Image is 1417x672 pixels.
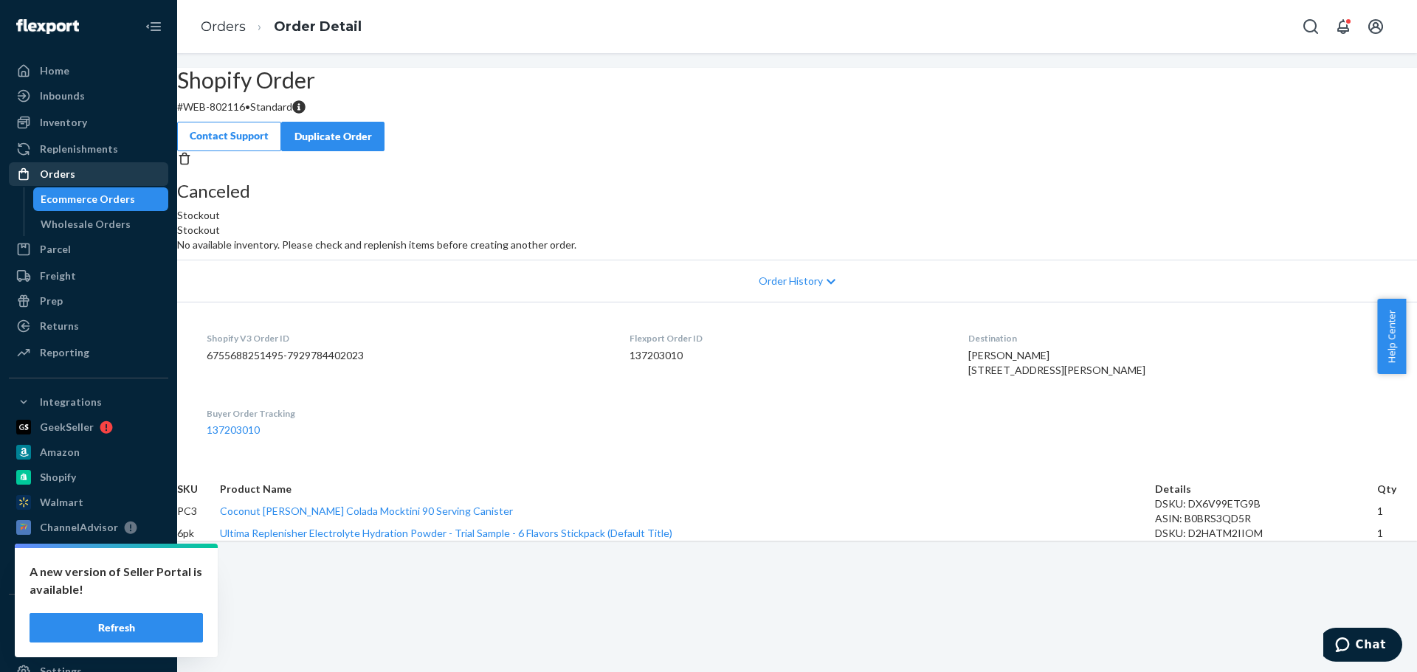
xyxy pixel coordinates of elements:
[1323,628,1402,665] iframe: Opens a widget where you can chat to one of our agents
[1155,511,1378,526] div: ASIN: B0BRS3QD5R
[630,332,945,344] dt: Flexport Order ID
[9,570,168,588] a: Add Integration
[9,137,168,161] a: Replenishments
[9,238,168,261] a: Parcel
[9,541,168,564] a: eBay
[294,129,372,144] div: Duplicate Order
[177,238,1417,252] p: No available inventory. Please check and replenish items before creating another order.
[139,12,168,41] button: Close Navigation
[9,289,168,313] a: Prep
[33,187,169,211] a: Ecommerce Orders
[40,319,79,333] div: Returns
[40,167,75,181] div: Orders
[9,516,168,539] a: ChannelAdvisor
[220,482,1155,496] th: Product Name
[9,264,168,288] a: Freight
[33,212,169,236] a: Wholesale Orders
[41,192,135,207] div: Ecommerce Orders
[9,606,168,630] button: Fast Tags
[9,415,168,439] a: GeekSeller
[40,445,80,460] div: Amazon
[207,348,606,363] dd: 6755688251495-7929784402023
[1377,299,1406,374] button: Help Center
[968,332,1387,344] dt: Destination
[9,440,168,464] a: Amazon
[177,482,220,496] th: SKU
[40,294,63,308] div: Prep
[207,332,606,344] dt: Shopify V3 Order ID
[40,470,76,485] div: Shopify
[9,341,168,364] a: Reporting
[9,84,168,108] a: Inbounds
[1377,526,1417,541] td: 1
[40,495,83,510] div: Walmart
[9,59,168,83] a: Home
[1328,12,1358,41] button: Open notifications
[1155,496,1378,511] div: DSKU: DX6V99ETG9B
[1377,496,1417,526] td: 1
[177,223,1417,238] header: Stockout
[177,181,1417,201] h3: Canceled
[9,491,168,514] a: Walmart
[177,526,220,541] td: 6pk
[40,345,89,360] div: Reporting
[9,314,168,338] a: Returns
[16,19,79,34] img: Flexport logo
[40,420,94,434] div: GeekSeller
[177,68,1417,92] h2: Shopify Order
[40,242,71,257] div: Parcel
[281,122,385,151] button: Duplicate Order
[274,18,362,35] a: Order Detail
[245,100,250,113] span: •
[630,348,945,363] dd: 137203010
[40,395,102,409] div: Integrations
[201,18,246,35] a: Orders
[9,636,168,654] a: Add Fast Tag
[207,407,606,420] dt: Buyer Order Tracking
[9,111,168,134] a: Inventory
[177,181,1417,223] div: Stockout
[207,423,260,436] a: 137203010
[1361,12,1390,41] button: Open account menu
[9,465,168,489] a: Shopify
[968,349,1145,376] span: [PERSON_NAME] [STREET_ADDRESS][PERSON_NAME]
[9,162,168,186] a: Orders
[1296,12,1325,41] button: Open Search Box
[40,89,85,103] div: Inbounds
[759,274,823,288] span: Order History
[189,5,373,49] ol: breadcrumbs
[40,269,76,283] div: Freight
[40,63,69,78] div: Home
[9,390,168,414] button: Integrations
[177,100,1417,114] p: # WEB-802116
[30,613,203,642] button: Refresh
[40,520,118,535] div: ChannelAdvisor
[41,217,131,232] div: Wholesale Orders
[1155,482,1378,496] th: Details
[40,142,118,156] div: Replenishments
[177,122,281,151] a: Contact Support
[30,563,203,598] p: A new version of Seller Portal is available!
[1155,526,1378,541] div: DSKU: D2HATM2IIOM
[220,505,513,517] a: Coconut [PERSON_NAME] Colada Mocktini 90 Serving Canister
[40,115,87,130] div: Inventory
[1377,482,1417,496] th: Qty
[250,100,292,113] span: Standard
[177,496,220,526] td: PC3
[220,527,672,539] a: Ultima Replenisher Electrolyte Hydration Powder - Trial Sample - 6 Flavors Stickpack (Default Title)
